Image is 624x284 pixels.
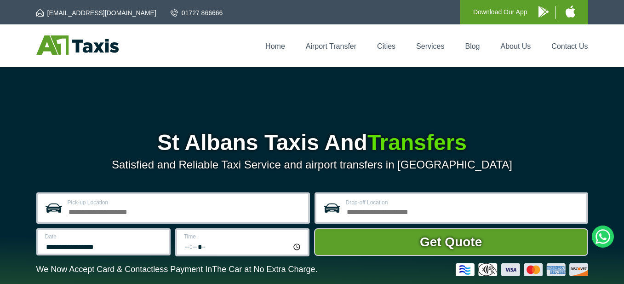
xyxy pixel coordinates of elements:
[314,228,588,256] button: Get Quote
[265,42,285,50] a: Home
[501,42,531,50] a: About Us
[36,265,318,274] p: We Now Accept Card & Contactless Payment In
[36,132,588,154] h1: St Albans Taxis And
[465,42,480,50] a: Blog
[171,8,223,17] a: 01727 866666
[551,42,588,50] a: Contact Us
[346,200,581,205] label: Drop-off Location
[36,8,156,17] a: [EMAIL_ADDRESS][DOMAIN_NAME]
[45,234,163,239] label: Date
[68,200,303,205] label: Pick-up Location
[36,158,588,171] p: Satisfied and Reliable Taxi Service and airport transfers in [GEOGRAPHIC_DATA]
[306,42,356,50] a: Airport Transfer
[377,42,395,50] a: Cities
[36,35,119,55] img: A1 Taxis St Albans LTD
[184,234,302,239] label: Time
[566,6,575,17] img: A1 Taxis iPhone App
[367,130,467,155] span: Transfers
[456,263,588,276] img: Credit And Debit Cards
[212,265,317,274] span: The Car at No Extra Charge.
[473,6,527,18] p: Download Our App
[416,42,444,50] a: Services
[538,6,549,17] img: A1 Taxis Android App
